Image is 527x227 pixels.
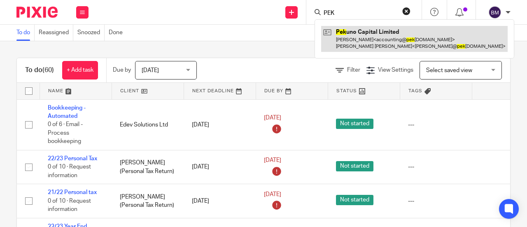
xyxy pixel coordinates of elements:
span: Tags [408,89,422,93]
button: Clear [402,7,410,15]
a: Done [109,25,127,41]
span: Select saved view [426,68,472,73]
a: + Add task [62,61,98,80]
span: 0 of 6 · Email - Process bookkeeping [48,122,83,144]
a: 21/22 Personal tax [48,190,97,195]
td: [PERSON_NAME] (Personal Tax Return) [112,184,184,218]
a: To do [16,25,35,41]
a: 22/23 Personal Tax [48,156,97,161]
span: [DATE] [264,115,281,121]
td: [PERSON_NAME] (Personal Tax Return) [112,150,184,184]
span: [DATE] [142,68,159,73]
a: Snoozed [77,25,105,41]
div: --- [408,163,464,171]
span: 0 of 10 · Request information [48,198,91,213]
input: Search [323,10,397,17]
p: Due by [113,66,131,74]
div: --- [408,197,464,205]
span: (60) [42,67,54,73]
td: Edev Solutions Ltd [112,99,184,150]
span: View Settings [378,67,413,73]
img: Pixie [16,7,58,18]
span: Not started [336,195,373,205]
span: 0 of 10 · Request information [48,164,91,178]
span: [DATE] [264,192,281,197]
td: [DATE] [184,184,256,218]
div: --- [408,121,464,129]
img: svg%3E [488,6,501,19]
h1: To do [25,66,54,75]
a: Bookkeeping - Automated [48,105,86,119]
span: Filter [347,67,360,73]
span: Not started [336,119,373,129]
a: Reassigned [39,25,73,41]
span: [DATE] [264,158,281,164]
span: Not started [336,161,373,171]
td: [DATE] [184,99,256,150]
td: [DATE] [184,150,256,184]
